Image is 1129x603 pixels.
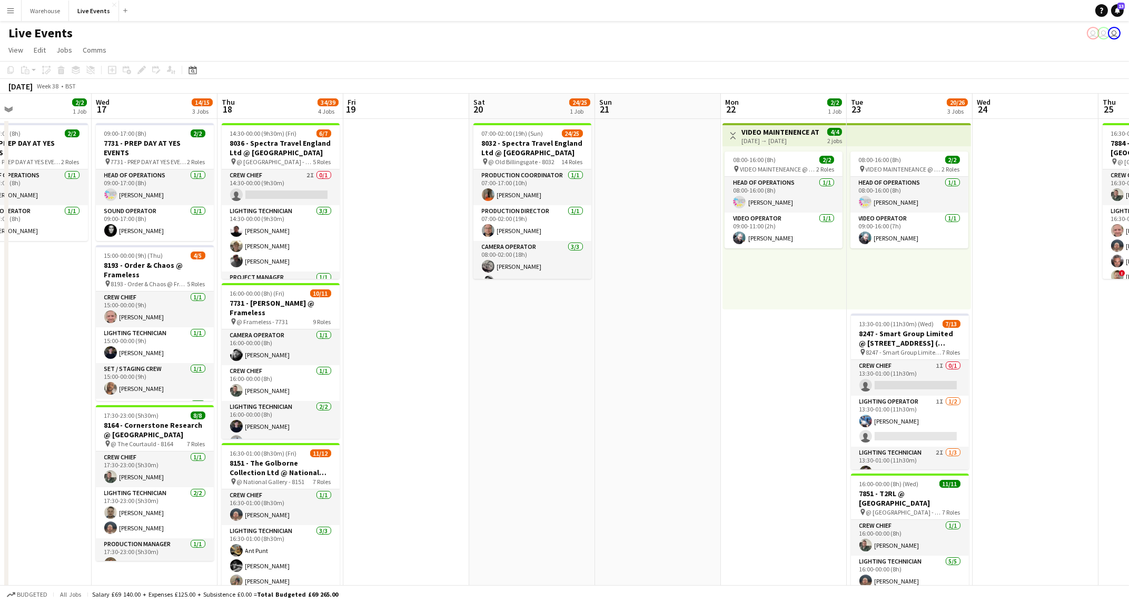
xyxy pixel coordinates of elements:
app-user-avatar: Technical Department [1108,27,1121,39]
button: Live Events [69,1,119,21]
a: Edit [29,43,50,57]
a: 13 [1111,4,1124,17]
span: Comms [83,45,106,55]
span: All jobs [58,590,83,598]
button: Budgeted [5,589,49,600]
app-user-avatar: Technical Department [1097,27,1110,39]
span: Budgeted [17,591,47,598]
button: Warehouse [22,1,69,21]
a: Comms [78,43,111,57]
span: Week 38 [35,82,61,90]
app-user-avatar: Ollie Rolfe [1087,27,1100,39]
a: View [4,43,27,57]
a: Jobs [52,43,76,57]
span: Jobs [56,45,72,55]
span: View [8,45,23,55]
div: BST [65,82,76,90]
span: 13 [1117,3,1125,9]
span: Total Budgeted £69 265.00 [257,590,338,598]
h1: Live Events [8,25,73,41]
div: Salary £69 140.00 + Expenses £125.00 + Subsistence £0.00 = [92,590,338,598]
div: [DATE] [8,81,33,92]
span: Edit [34,45,46,55]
